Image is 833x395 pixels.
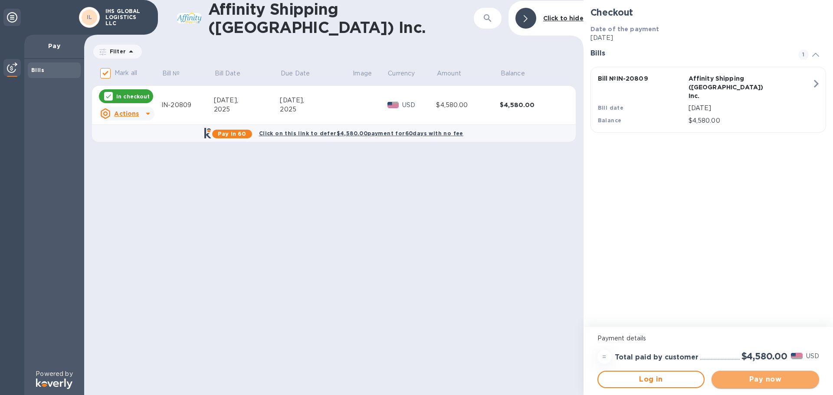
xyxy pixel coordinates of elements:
[437,69,472,78] span: Amount
[598,74,685,83] p: Bill № IN-20809
[162,69,180,78] p: Bill №
[615,353,699,362] h3: Total paid by customer
[281,69,310,78] p: Due Date
[500,101,564,109] div: $4,580.00
[605,374,697,385] span: Log in
[106,48,126,55] p: Filter
[718,374,812,385] span: Pay now
[437,69,461,78] p: Amount
[590,7,826,18] h2: Checkout
[162,69,191,78] span: Bill №
[501,69,525,78] p: Balance
[712,371,819,388] button: Pay now
[590,67,826,133] button: Bill №IN-20809Affinity Shipping ([GEOGRAPHIC_DATA]) Inc.Bill date[DATE]Balance$4,580.00
[590,26,659,33] b: Date of the payment
[791,353,803,359] img: USD
[543,15,584,22] b: Click to hide
[590,49,788,58] h3: Bills
[387,102,399,108] img: USD
[598,117,622,124] b: Balance
[214,96,280,105] div: [DATE],
[597,350,611,364] div: =
[353,69,372,78] p: Image
[215,69,252,78] span: Bill Date
[281,69,321,78] span: Due Date
[798,49,809,60] span: 1
[402,101,436,110] p: USD
[105,8,149,26] p: IHS GLOBAL LOGISTICS LLC
[259,130,463,137] b: Click on this link to defer $4,580.00 payment for 60 days with no fee
[806,352,819,361] p: USD
[161,101,214,110] div: IN-20809
[115,69,137,78] p: Mark all
[280,105,352,114] div: 2025
[36,369,72,379] p: Powered by
[388,69,415,78] p: Currency
[501,69,536,78] span: Balance
[218,131,246,137] b: Pay in 60
[597,371,705,388] button: Log in
[689,74,776,100] p: Affinity Shipping ([GEOGRAPHIC_DATA]) Inc.
[689,116,812,125] p: $4,580.00
[590,33,826,42] p: [DATE]
[689,104,812,113] p: [DATE]
[598,104,624,111] b: Bill date
[215,69,240,78] p: Bill Date
[31,42,77,50] p: Pay
[436,101,500,110] div: $4,580.00
[114,110,139,117] u: Actions
[741,351,787,362] h2: $4,580.00
[214,105,280,114] div: 2025
[280,96,352,105] div: [DATE],
[31,67,44,73] b: Bills
[597,334,819,343] p: Payment details
[87,14,92,20] b: IL
[36,379,72,389] img: Logo
[116,93,150,100] p: In checkout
